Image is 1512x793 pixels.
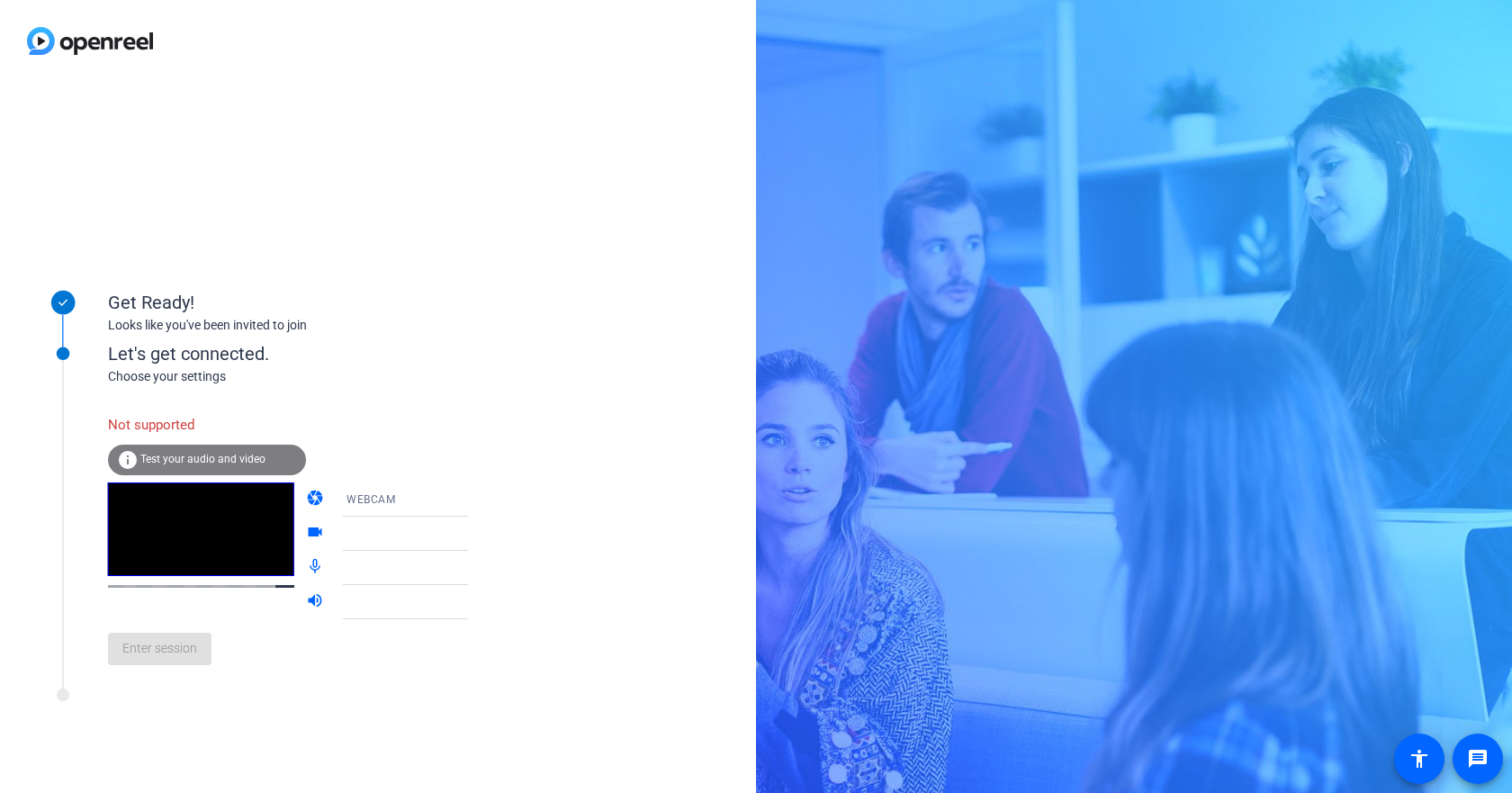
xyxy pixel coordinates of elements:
mat-icon: message [1467,748,1489,770]
span: Test your audio and video [140,453,265,465]
span: WEBCAM [346,493,395,506]
mat-icon: accessibility [1408,748,1430,770]
mat-icon: camera [306,489,328,510]
mat-icon: videocam [306,523,328,545]
mat-icon: info [117,449,139,471]
mat-icon: mic_none [306,557,328,579]
div: Looks like you've been invited to join [108,316,468,335]
div: Let's get connected. [108,340,505,367]
div: Get Ready! [108,289,468,316]
div: Choose your settings [108,367,505,386]
div: Not supported [108,406,306,445]
mat-icon: volume_up [306,591,328,613]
